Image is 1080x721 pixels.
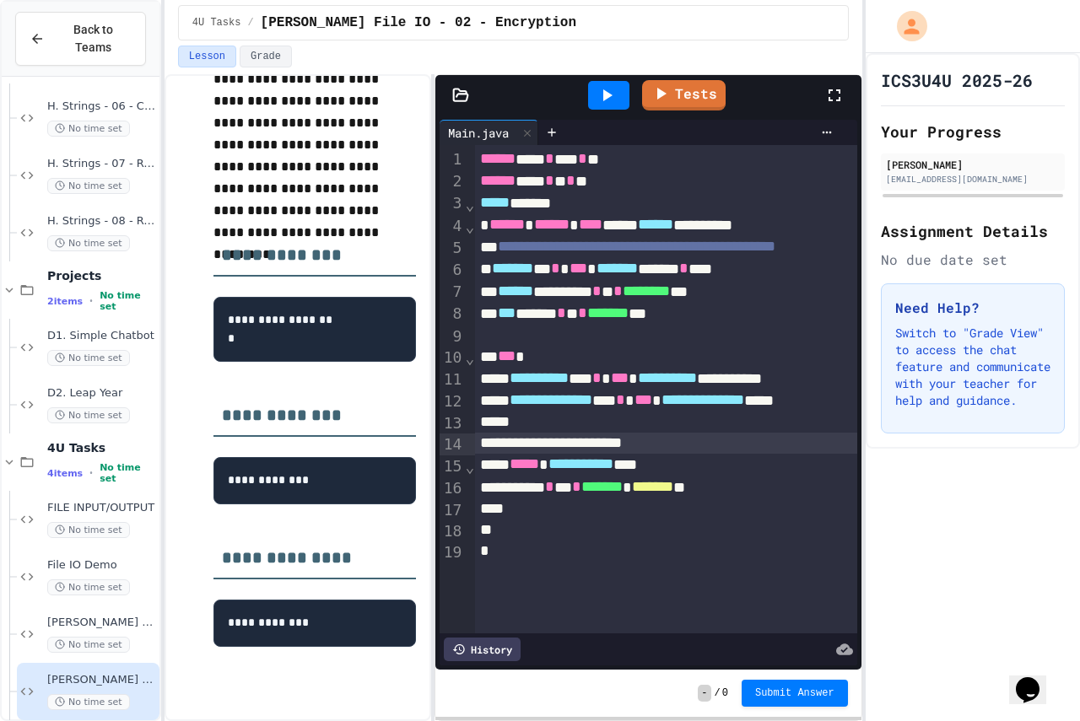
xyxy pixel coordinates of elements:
h1: ICS3U4U 2025-26 [881,68,1033,92]
span: - [698,685,710,702]
span: No time set [47,579,130,595]
button: Grade [240,46,292,67]
span: [PERSON_NAME] File IO - 01 - Read and Display From File [47,616,156,630]
span: No time set [47,407,130,423]
div: 9 [440,326,465,347]
h3: Need Help? [895,298,1050,318]
span: Fold line [464,349,475,367]
span: No time set [47,350,130,366]
div: 12 [440,390,465,412]
div: 6 [440,259,465,281]
span: FILE INPUT/OUTPUT [47,501,156,515]
span: No time set [47,694,130,710]
div: 1 [440,148,465,170]
div: Main.java [440,120,538,145]
div: 11 [440,369,465,390]
span: Back to Teams [55,21,132,56]
div: 7 [440,281,465,303]
span: / [247,16,253,30]
span: H. Strings - 06 - Contains [47,100,156,114]
button: Back to Teams [15,12,146,66]
span: No time set [47,637,130,653]
span: File IO Demo [47,558,156,573]
div: 5 [440,237,465,259]
span: • [89,466,93,480]
span: 4U Tasks [47,440,156,455]
span: • [89,294,93,308]
span: 0 [722,686,728,700]
div: History [444,638,521,661]
iframe: chat widget [1009,654,1063,704]
div: 17 [440,499,465,520]
div: 15 [440,455,465,477]
span: J. File IO - 02 - Encryption [261,13,576,33]
div: [EMAIL_ADDRESS][DOMAIN_NAME] [886,173,1060,186]
div: 3 [440,192,465,214]
span: D2. Leap Year [47,386,156,401]
span: Projects [47,268,156,283]
span: Fold line [464,218,475,235]
span: 4U Tasks [192,16,241,30]
div: 2 [440,170,465,192]
div: 16 [440,477,465,499]
button: Lesson [178,46,236,67]
div: [PERSON_NAME] [886,157,1060,172]
span: No time set [100,290,156,312]
div: No due date set [881,250,1065,270]
div: 4 [440,215,465,237]
span: No time set [47,178,130,194]
span: Fold line [464,196,475,213]
span: H. Strings - 07 - Remove [47,157,156,171]
button: Submit Answer [742,680,848,707]
div: Main.java [440,124,517,142]
h2: Assignment Details [881,219,1065,243]
div: 8 [440,303,465,325]
div: 19 [440,541,465,562]
span: D1. Simple Chatbot [47,329,156,343]
a: Tests [642,80,726,110]
span: H. Strings - 08 - Replace [47,214,156,229]
span: / [715,686,721,700]
span: No time set [100,462,156,484]
span: [PERSON_NAME] File IO - 02 - Encryption [47,673,156,687]
div: My Account [879,7,931,46]
span: No time set [47,235,130,251]
div: 13 [440,412,465,433]
span: 2 items [47,296,83,307]
div: 18 [440,520,465,541]
p: Switch to "Grade View" to access the chat feature and communicate with your teacher for help and ... [895,325,1050,409]
span: 4 items [47,468,83,479]
span: Fold line [464,458,475,476]
span: Submit Answer [755,686,834,700]
span: No time set [47,522,130,538]
div: 14 [440,433,465,455]
h2: Your Progress [881,120,1065,143]
div: 10 [440,347,465,369]
span: No time set [47,121,130,137]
